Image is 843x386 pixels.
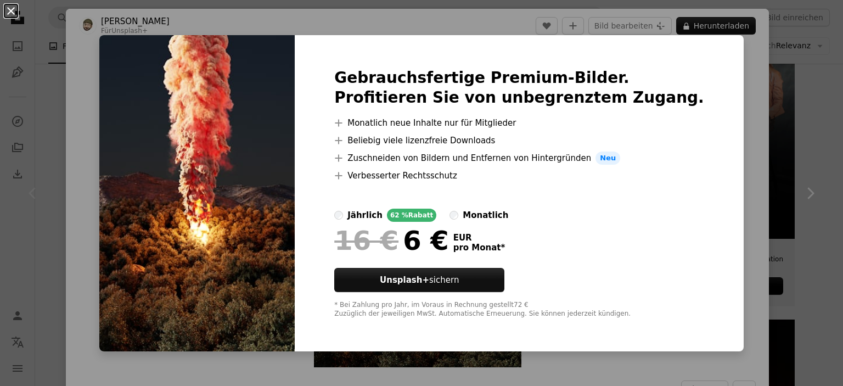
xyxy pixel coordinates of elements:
span: 16 € [334,226,398,255]
div: 62 % Rabatt [387,209,436,222]
li: Zuschneiden von Bildern und Entfernen von Hintergründen [334,152,704,165]
div: jährlich [347,209,383,222]
strong: Unsplash+ [380,275,429,285]
li: Verbesserter Rechtsschutz [334,169,704,182]
input: monatlich [449,211,458,220]
h2: Gebrauchsfertige Premium-Bilder. Profitieren Sie von unbegrenztem Zugang. [334,68,704,108]
div: * Bei Zahlung pro Jahr, im Voraus in Rechnung gestellt 72 € Zuzüglich der jeweiligen MwSt. Automa... [334,301,704,318]
div: monatlich [463,209,508,222]
input: jährlich62 %Rabatt [334,211,343,220]
button: Unsplash+sichern [334,268,504,292]
li: Beliebig viele lizenzfreie Downloads [334,134,704,147]
li: Monatlich neue Inhalte nur für Mitglieder [334,116,704,130]
span: Neu [595,152,620,165]
div: 6 € [334,226,448,255]
span: EUR [453,233,505,243]
img: premium_photo-1679954565327-e7e294e68b1c [99,35,295,351]
span: pro Monat * [453,243,505,253]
